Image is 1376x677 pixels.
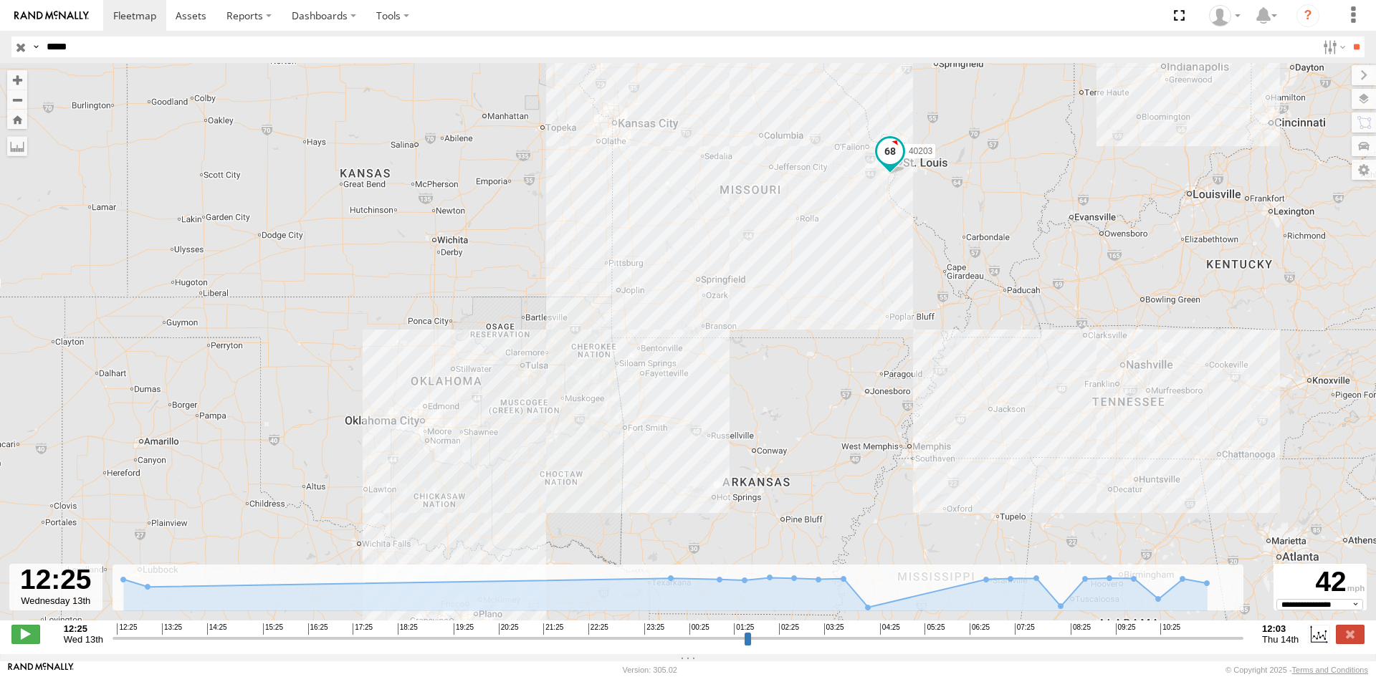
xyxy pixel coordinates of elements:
[398,623,418,635] span: 18:25
[8,663,74,677] a: Visit our Website
[207,623,227,635] span: 14:25
[1015,623,1035,635] span: 07:25
[880,623,900,635] span: 04:25
[1317,37,1348,57] label: Search Filter Options
[1071,623,1091,635] span: 08:25
[970,623,990,635] span: 06:25
[7,90,27,110] button: Zoom out
[779,623,799,635] span: 02:25
[162,623,182,635] span: 13:25
[623,666,677,674] div: Version: 305.02
[499,623,519,635] span: 20:25
[644,623,664,635] span: 23:25
[7,70,27,90] button: Zoom in
[1262,634,1299,645] span: Thu 14th Aug 2025
[1352,160,1376,180] label: Map Settings
[734,623,754,635] span: 01:25
[1116,623,1136,635] span: 09:25
[64,634,103,645] span: Wed 13th Aug 2025
[454,623,474,635] span: 19:25
[1225,666,1368,674] div: © Copyright 2025 -
[117,623,137,635] span: 12:25
[1296,4,1319,27] i: ?
[1160,623,1180,635] span: 10:25
[14,11,89,21] img: rand-logo.svg
[64,623,103,634] strong: 12:25
[924,623,945,635] span: 05:25
[308,623,328,635] span: 16:25
[263,623,283,635] span: 15:25
[30,37,42,57] label: Search Query
[543,623,563,635] span: 21:25
[1276,566,1365,599] div: 42
[7,110,27,129] button: Zoom Home
[824,623,844,635] span: 03:25
[1204,5,1246,27] div: Carlos Ortiz
[1262,623,1299,634] strong: 12:03
[689,623,709,635] span: 00:25
[1292,666,1368,674] a: Terms and Conditions
[588,623,608,635] span: 22:25
[353,623,373,635] span: 17:25
[11,625,40,643] label: Play/Stop
[7,136,27,156] label: Measure
[909,146,932,156] span: 40203
[1336,625,1365,643] label: Close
